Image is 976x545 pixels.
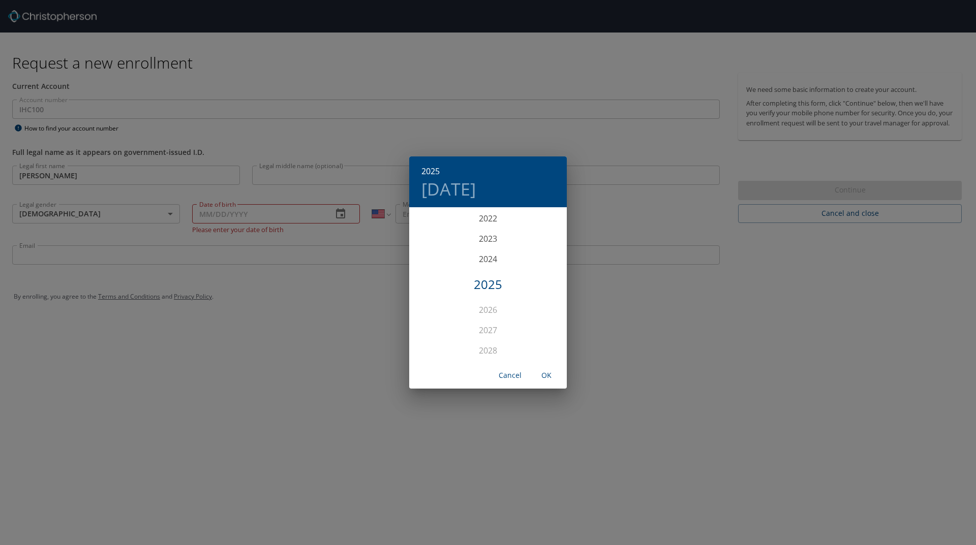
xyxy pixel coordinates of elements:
[409,208,567,229] div: 2022
[409,249,567,269] div: 2024
[409,229,567,249] div: 2023
[421,178,476,200] button: [DATE]
[494,366,526,385] button: Cancel
[530,366,563,385] button: OK
[421,164,440,178] button: 2025
[534,369,559,382] span: OK
[409,274,567,295] div: 2025
[498,369,522,382] span: Cancel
